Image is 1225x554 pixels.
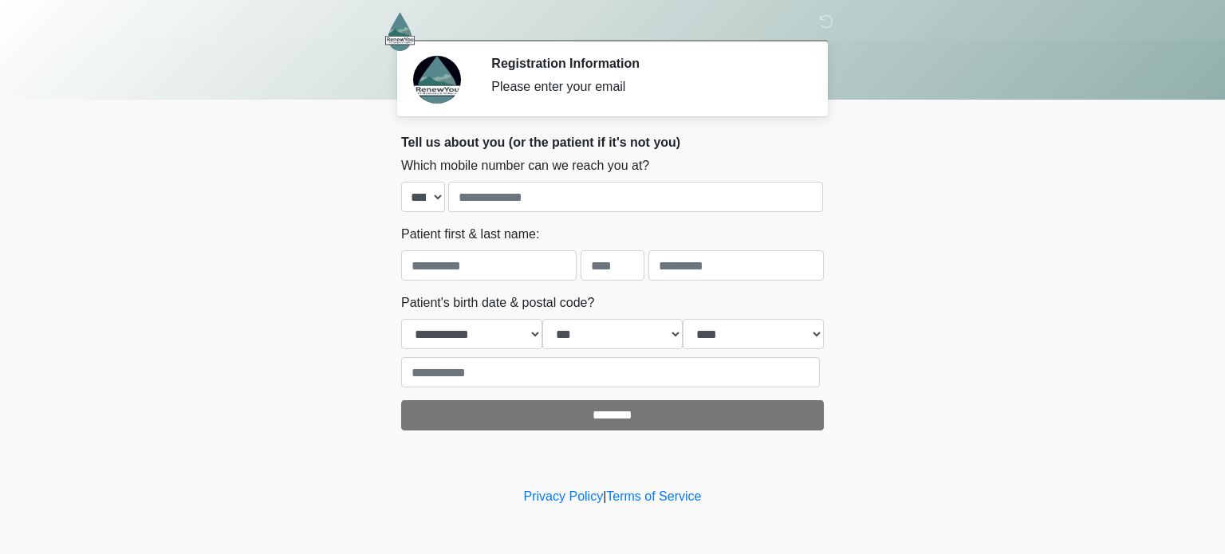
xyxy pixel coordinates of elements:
a: Privacy Policy [524,489,604,503]
img: RenewYou IV Hydration and Wellness Logo [385,12,415,51]
img: Agent Avatar [413,56,461,104]
a: | [603,489,606,503]
h2: Tell us about you (or the patient if it's not you) [401,135,824,150]
label: Patient's birth date & postal code? [401,293,594,312]
a: Terms of Service [606,489,701,503]
label: Patient first & last name: [401,225,539,244]
div: Please enter your email [491,77,800,96]
h2: Registration Information [491,56,800,71]
label: Which mobile number can we reach you at? [401,156,649,175]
